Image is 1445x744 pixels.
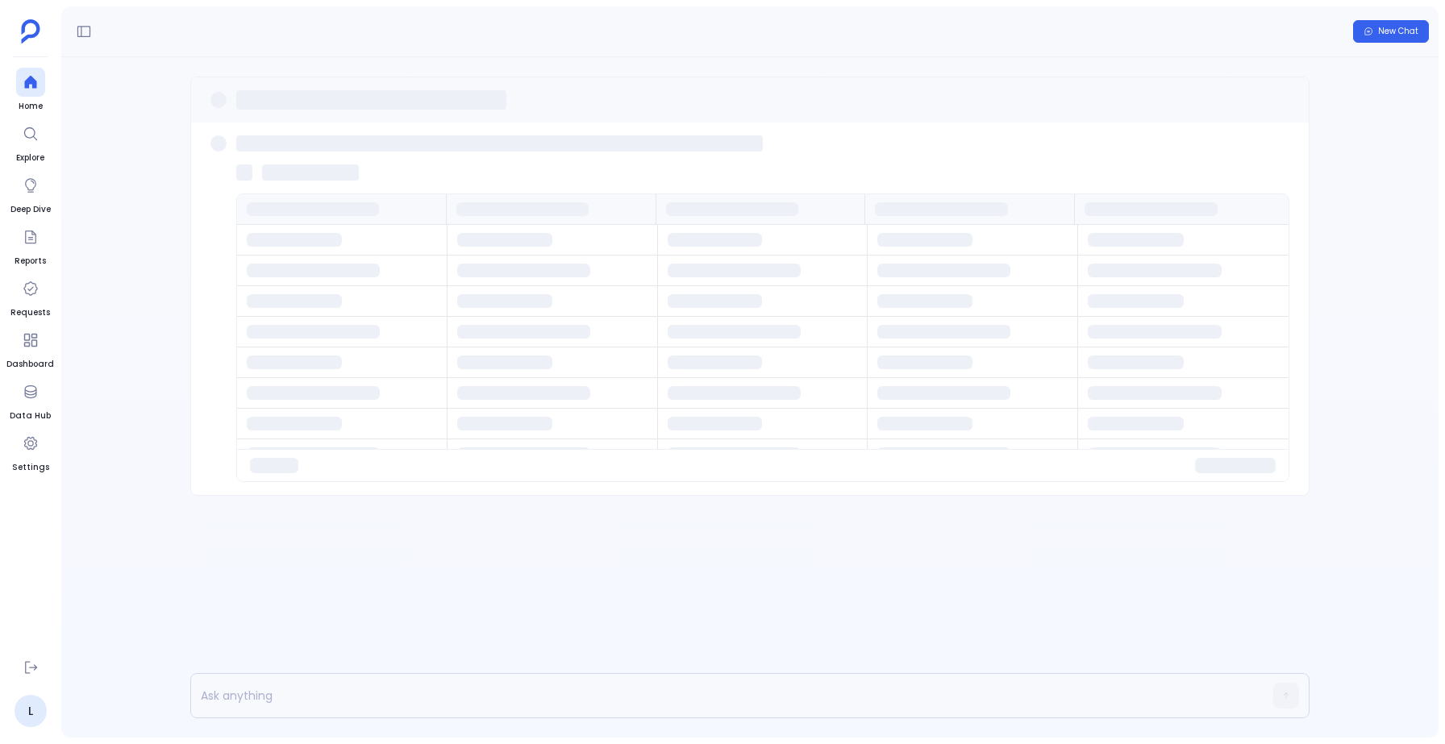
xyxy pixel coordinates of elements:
span: Home [16,100,45,113]
img: petavue logo [21,19,40,44]
a: Data Hub [10,377,51,422]
span: Deep Dive [10,203,51,216]
a: L [15,695,47,727]
span: New Chat [1378,26,1418,37]
span: Explore [16,152,45,164]
span: Settings [12,461,49,474]
a: Requests [10,274,50,319]
a: Reports [15,222,46,268]
button: New Chat [1353,20,1429,43]
span: Requests [10,306,50,319]
span: Reports [15,255,46,268]
a: Deep Dive [10,171,51,216]
a: Dashboard [6,326,54,371]
a: Explore [16,119,45,164]
a: Home [16,68,45,113]
span: Data Hub [10,409,51,422]
span: Dashboard [6,358,54,371]
a: Settings [12,429,49,474]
